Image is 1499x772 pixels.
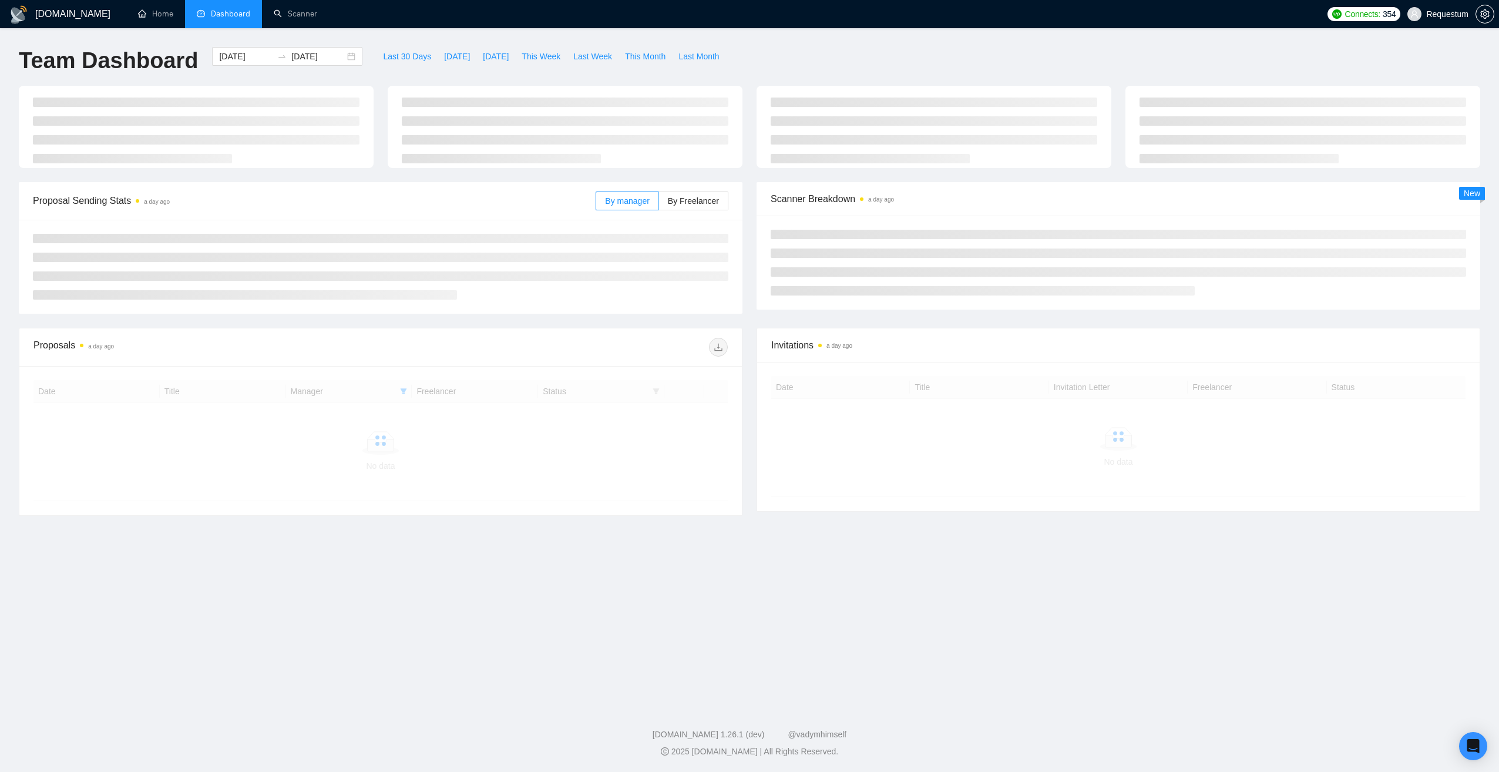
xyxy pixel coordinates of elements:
span: Last 30 Days [383,50,431,63]
span: 354 [1383,8,1396,21]
span: Last Month [678,50,719,63]
span: dashboard [197,9,205,18]
button: [DATE] [438,47,476,66]
input: Start date [219,50,273,63]
span: [DATE] [444,50,470,63]
img: logo [9,5,28,24]
span: This Week [522,50,560,63]
span: New [1464,189,1480,198]
h1: Team Dashboard [19,47,198,75]
button: [DATE] [476,47,515,66]
span: By Freelancer [668,196,719,206]
span: Invitations [771,338,1466,353]
button: Last Month [672,47,725,66]
time: a day ago [88,343,114,350]
time: a day ago [144,199,170,205]
button: Last 30 Days [377,47,438,66]
span: By manager [605,196,649,206]
span: [DATE] [483,50,509,63]
span: This Month [625,50,666,63]
div: 2025 [DOMAIN_NAME] | All Rights Reserved. [9,746,1490,758]
div: Open Intercom Messenger [1459,732,1487,760]
a: [DOMAIN_NAME] 1.26.1 (dev) [653,730,765,739]
span: setting [1476,9,1494,19]
span: Scanner Breakdown [771,192,1466,206]
span: copyright [661,747,669,756]
span: to [277,52,287,61]
time: a day ago [868,196,894,203]
span: Proposal Sending Stats [33,193,596,208]
img: upwork-logo.png [1332,9,1342,19]
a: @vadymhimself [788,730,846,739]
button: setting [1476,5,1494,24]
span: swap-right [277,52,287,61]
span: Dashboard [211,9,250,19]
a: setting [1476,9,1494,19]
a: searchScanner [274,9,317,19]
input: End date [291,50,345,63]
span: Connects: [1345,8,1380,21]
span: Last Week [573,50,612,63]
time: a day ago [826,343,852,349]
button: Last Week [567,47,619,66]
button: This Month [619,47,672,66]
a: homeHome [138,9,173,19]
div: Proposals [33,338,381,357]
button: This Week [515,47,567,66]
span: user [1410,10,1419,18]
